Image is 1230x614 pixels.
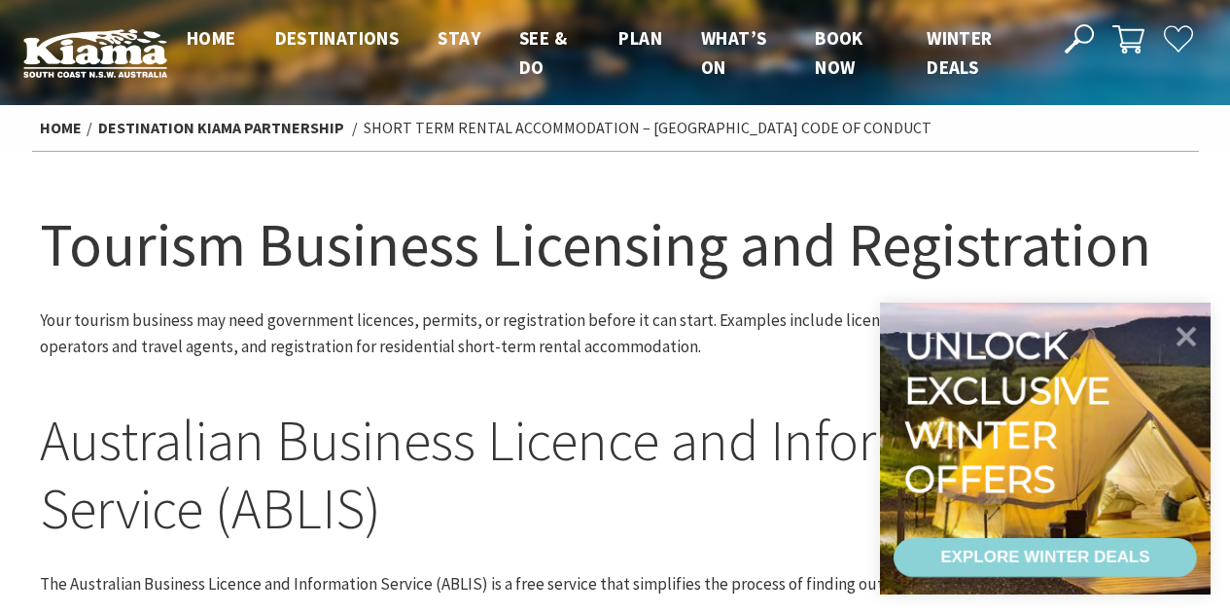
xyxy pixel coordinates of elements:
[187,26,236,50] span: Home
[927,26,992,79] span: Winter Deals
[98,118,344,138] a: Destination Kiama Partnership
[701,26,766,79] span: What’s On
[275,26,400,50] span: Destinations
[167,23,1042,83] nav: Main Menu
[40,407,1191,542] h2: Australian Business Licence and Information Service (ABLIS)
[364,116,931,141] li: Short term rental accommodation – [GEOGRAPHIC_DATA] Code of Conduct
[438,26,480,50] span: Stay
[815,26,863,79] span: Book now
[40,118,82,138] a: Home
[894,538,1197,577] a: EXPLORE WINTER DEALS
[40,571,1191,597] p: The Australian Business Licence and Information Service (ABLIS) is a free service that simplifies...
[40,307,1191,360] p: Your tourism business may need government licences, permits, or registration before it can start....
[519,26,567,79] span: See & Do
[618,26,662,50] span: Plan
[23,28,167,78] img: Kiama Logo
[40,205,1191,284] h1: Tourism Business Licensing and Registration
[904,324,1119,501] div: Unlock exclusive winter offers
[940,538,1149,577] div: EXPLORE WINTER DEALS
